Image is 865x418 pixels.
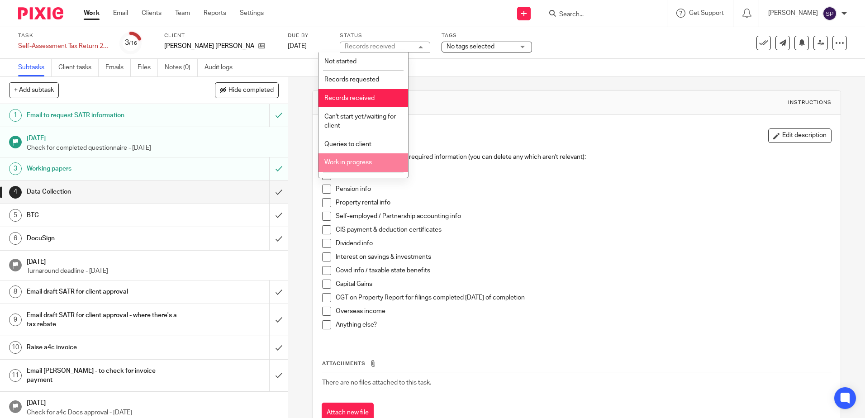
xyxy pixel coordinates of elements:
p: Check that we've received the required information (you can delete any which aren't relevant): [322,152,831,161]
a: Files [138,59,158,76]
a: Notes (0) [165,59,198,76]
button: Hide completed [215,82,279,98]
h1: [DATE] [27,396,279,408]
div: 3 [125,38,137,48]
h1: Raise a4c invoice [27,341,182,354]
div: Records received [345,43,395,50]
span: Queries to client [324,141,371,147]
p: Self-employed / Partnership accounting info [336,212,831,221]
a: Team [175,9,190,18]
h1: [DATE] [27,255,279,266]
a: Client tasks [58,59,99,76]
div: Self-Assessment Tax Return 2025 [18,42,109,51]
img: Pixie [18,7,63,19]
p: Turnaround deadline - [DATE] [27,266,279,275]
span: Attachments [322,361,366,366]
p: Check for a4c Docs approval - [DATE] [27,408,279,417]
div: 1 [9,109,22,122]
p: Dividend info [336,239,831,248]
h1: Data Collection [27,185,182,199]
span: No tags selected [447,43,494,50]
p: Check for completed questionnaire - [DATE] [27,143,279,152]
a: Work [84,9,100,18]
h1: Data Collection [341,98,596,107]
h1: Working papers [27,162,182,176]
a: Subtasks [18,59,52,76]
h1: Email draft SATR for client approval [27,285,182,299]
button: Edit description [768,128,832,143]
span: Records requested [324,76,379,83]
a: Audit logs [204,59,239,76]
label: Status [340,32,430,39]
p: Property rental info [336,198,831,207]
h1: Email draft SATR for client approval - where there's a tax rebate [27,309,182,332]
div: 11 [9,369,22,382]
span: Can't start yet/waiting for client [324,114,396,129]
button: + Add subtask [9,82,59,98]
a: Settings [240,9,264,18]
input: Search [558,11,640,19]
div: 10 [9,341,22,354]
p: P45 / P60 / P11d [336,171,831,180]
div: 3 [9,162,22,175]
span: Records received [324,95,375,101]
h1: BTC [27,209,182,222]
div: 5 [9,209,22,222]
p: Interest on savings & investments [336,252,831,261]
p: [PERSON_NAME] [PERSON_NAME] [164,42,254,51]
span: There are no files attached to this task. [322,380,431,386]
h1: DocuSign [27,232,182,245]
a: Email [113,9,128,18]
h1: [DATE] [27,132,279,143]
p: Overseas income [336,307,831,316]
span: [DATE] [288,43,307,49]
p: Anything else? [336,320,831,329]
p: CGT on Property Report for filings completed [DATE] of completion [336,293,831,302]
div: 9 [9,313,22,326]
div: 6 [9,232,22,245]
span: Not started [324,58,356,65]
label: Tags [442,32,532,39]
small: /16 [129,41,137,46]
div: 4 [9,186,22,199]
label: Client [164,32,276,39]
span: Get Support [689,10,724,16]
h1: Email to request SATR information [27,109,182,122]
h1: Email [PERSON_NAME] - to check for invoice payment [27,364,182,387]
a: Clients [142,9,162,18]
p: Capital Gains [336,280,831,289]
span: Work in progress [324,159,372,166]
a: Reports [204,9,226,18]
p: CIS payment & deduction certificates [336,225,831,234]
a: Emails [105,59,131,76]
label: Task [18,32,109,39]
div: 8 [9,285,22,298]
span: Hide completed [228,87,274,94]
p: Covid info / taxable state benefits [336,266,831,275]
div: Instructions [788,99,832,106]
p: [PERSON_NAME] [768,9,818,18]
label: Due by [288,32,328,39]
img: svg%3E [822,6,837,21]
p: Pension info [336,185,831,194]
